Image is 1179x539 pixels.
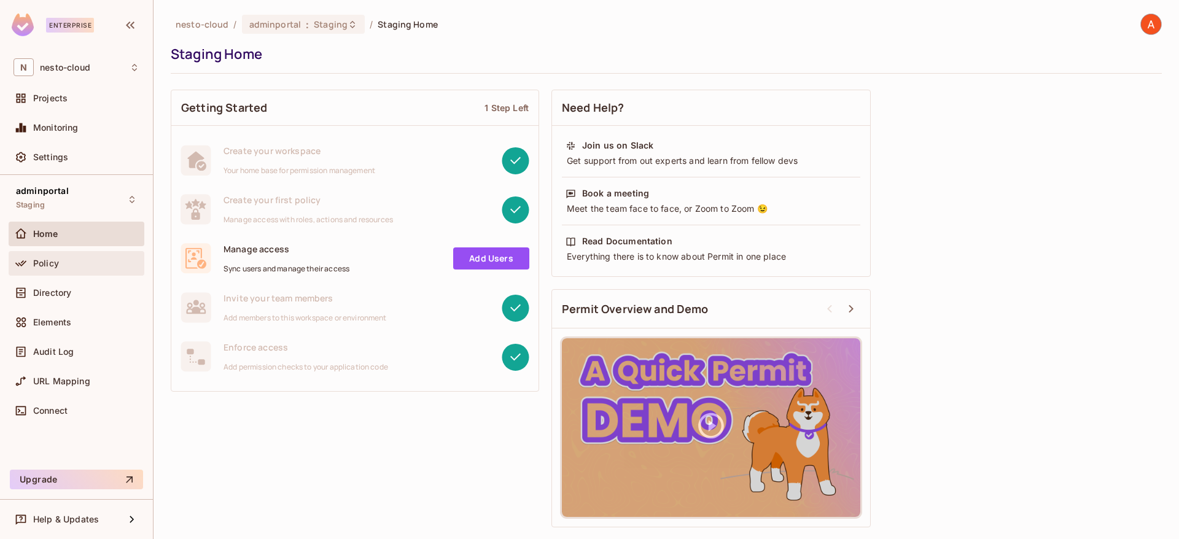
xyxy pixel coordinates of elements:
span: Settings [33,152,68,162]
img: Adel Ati [1141,14,1161,34]
span: Your home base for permission management [224,166,375,176]
span: Help & Updates [33,514,99,524]
img: SReyMgAAAABJRU5ErkJggg== [12,14,34,36]
div: Read Documentation [582,235,672,247]
span: : [305,20,309,29]
span: Need Help? [562,100,625,115]
div: Get support from out experts and learn from fellow devs [566,155,857,167]
span: Staging Home [378,18,438,30]
button: Upgrade [10,470,143,489]
span: Policy [33,258,59,268]
span: Permit Overview and Demo [562,301,709,317]
span: Getting Started [181,100,267,115]
span: adminportal [249,18,301,30]
div: 1 Step Left [484,102,529,114]
span: Manage access [224,243,349,255]
span: the active workspace [176,18,228,30]
span: Invite your team members [224,292,387,304]
div: Enterprise [46,18,94,33]
li: / [370,18,373,30]
span: Monitoring [33,123,79,133]
a: Add Users [453,247,529,269]
span: Staging [16,200,45,210]
span: Projects [33,93,68,103]
span: URL Mapping [33,376,90,386]
div: Join us on Slack [582,139,653,152]
span: Directory [33,288,71,298]
li: / [233,18,236,30]
span: Staging [314,18,348,30]
span: Manage access with roles, actions and resources [224,215,393,225]
span: Add permission checks to your application code [224,362,388,372]
span: Home [33,229,58,239]
div: Meet the team face to face, or Zoom to Zoom 😉 [566,203,857,215]
span: Elements [33,317,71,327]
span: Add members to this workspace or environment [224,313,387,323]
span: Create your first policy [224,194,393,206]
span: Workspace: nesto-cloud [40,63,90,72]
div: Everything there is to know about Permit in one place [566,250,857,263]
span: Audit Log [33,347,74,357]
div: Book a meeting [582,187,649,200]
span: adminportal [16,186,69,196]
div: Staging Home [171,45,1156,63]
span: Enforce access [224,341,388,353]
span: Connect [33,406,68,416]
span: Sync users and manage their access [224,264,349,274]
span: Create your workspace [224,145,375,157]
span: N [14,58,34,76]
